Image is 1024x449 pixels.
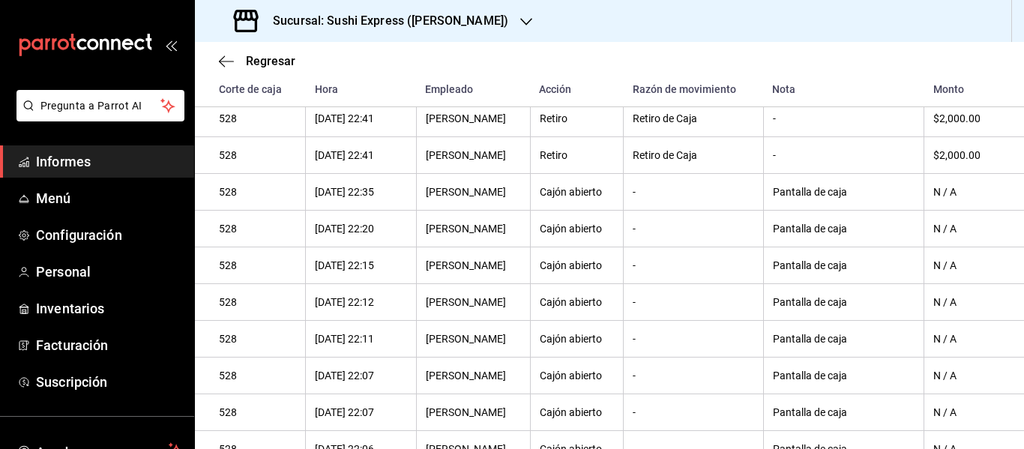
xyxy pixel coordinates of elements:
font: [DATE] 22:15 [315,259,374,271]
font: Configuración [36,227,122,243]
font: 528 [219,223,237,235]
font: - [633,406,636,418]
font: Inventarios [36,301,104,316]
font: Retiro [540,112,567,124]
font: 528 [219,296,237,308]
font: Pantalla de caja [773,406,847,418]
font: - [633,223,636,235]
font: [PERSON_NAME] [426,296,506,308]
font: Informes [36,154,91,169]
font: Pantalla de caja [773,186,847,198]
font: [PERSON_NAME] [426,370,506,382]
font: Cajón abierto [540,406,602,418]
font: 528 [219,370,237,382]
font: Retiro [540,149,567,161]
font: - [633,186,636,198]
button: Pregunta a Parrot AI [16,90,184,121]
font: [PERSON_NAME] [426,112,506,124]
font: Cajón abierto [540,259,602,271]
font: N / A [933,223,957,235]
font: Pantalla de caja [773,259,847,271]
font: N / A [933,406,957,418]
font: Cajón abierto [540,333,602,345]
font: [PERSON_NAME] [426,186,506,198]
font: Retiro de Caja [633,149,697,161]
font: Sucursal: Sushi Express ([PERSON_NAME]) [273,13,508,28]
font: Pantalla de caja [773,333,847,345]
font: [DATE] 22:07 [315,406,374,418]
font: N / A [933,370,957,382]
font: - [633,296,636,308]
font: N / A [933,296,957,308]
font: [PERSON_NAME] [426,149,506,161]
font: Pantalla de caja [773,370,847,382]
font: Menú [36,190,71,206]
font: Suscripción [36,374,107,390]
font: Pantalla de caja [773,296,847,308]
font: [DATE] 22:12 [315,296,374,308]
font: - [773,149,776,161]
font: Hora [315,83,338,95]
font: 528 [219,112,237,124]
font: Pregunta a Parrot AI [40,100,142,112]
font: Retiro de Caja [633,112,697,124]
font: Monto [933,83,964,95]
font: Cajón abierto [540,223,602,235]
font: 528 [219,149,237,161]
font: [DATE] 22:41 [315,112,374,124]
font: $2,000.00 [933,112,981,124]
font: 528 [219,406,237,418]
font: N / A [933,333,957,345]
font: Regresar [246,54,295,68]
font: Pantalla de caja [773,223,847,235]
font: N / A [933,186,957,198]
font: Empleado [425,83,473,95]
font: Razón de movimiento [633,83,736,95]
a: Pregunta a Parrot AI [10,109,184,124]
font: 528 [219,259,237,271]
font: [DATE] 22:35 [315,186,374,198]
font: - [773,112,776,124]
button: abrir_cajón_menú [165,39,177,51]
font: Cajón abierto [540,186,602,198]
font: [DATE] 22:07 [315,370,374,382]
font: [PERSON_NAME] [426,333,506,345]
font: [DATE] 22:20 [315,223,374,235]
font: 528 [219,333,237,345]
font: [PERSON_NAME] [426,259,506,271]
button: Regresar [219,54,295,68]
font: N / A [933,259,957,271]
font: - [633,259,636,271]
font: $2,000.00 [933,149,981,161]
font: Acción [539,83,571,95]
font: [PERSON_NAME] [426,406,506,418]
font: Corte de caja [219,83,282,95]
font: - [633,333,636,345]
font: Nota [772,83,795,95]
font: [DATE] 22:41 [315,149,374,161]
font: Cajón abierto [540,370,602,382]
font: [DATE] 22:11 [315,333,374,345]
font: Cajón abierto [540,296,602,308]
font: - [633,370,636,382]
font: 528 [219,186,237,198]
font: Facturación [36,337,108,353]
font: Personal [36,264,91,280]
font: [PERSON_NAME] [426,223,506,235]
